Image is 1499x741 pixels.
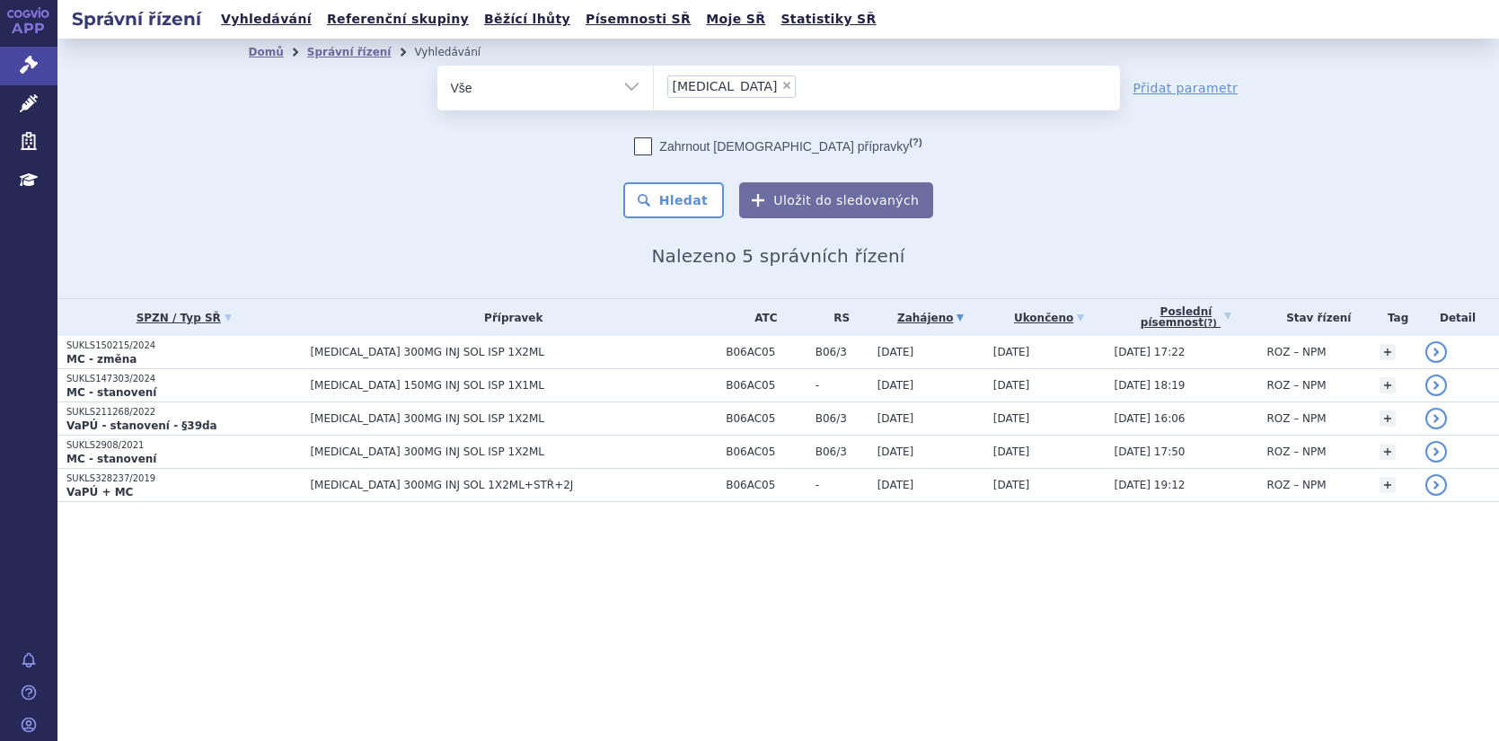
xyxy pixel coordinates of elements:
[801,75,811,97] input: [MEDICAL_DATA]
[1380,377,1396,393] a: +
[1425,341,1447,363] a: detail
[1114,479,1185,491] span: [DATE] 19:12
[877,305,984,331] a: Zahájeno
[634,137,921,155] label: Zahrnout [DEMOGRAPHIC_DATA] přípravky
[66,472,301,485] p: SUKLS328237/2019
[877,445,914,458] span: [DATE]
[1114,445,1185,458] span: [DATE] 17:50
[1266,445,1326,458] span: ROZ – NPM
[66,486,133,498] strong: VaPÚ + MC
[310,346,717,358] span: [MEDICAL_DATA] 300MG INJ SOL ISP 1X2ML
[993,445,1030,458] span: [DATE]
[414,39,504,66] li: Vyhledávání
[310,479,717,491] span: [MEDICAL_DATA] 300MG INJ SOL 1X2ML+STŘ+2J
[301,299,717,336] th: Přípravek
[993,346,1030,358] span: [DATE]
[726,412,807,425] span: B06AC05
[479,7,576,31] a: Běžící lhůty
[909,137,921,148] abbr: (?)
[816,412,869,425] span: B06/3
[1371,299,1416,336] th: Tag
[1425,375,1447,396] a: detail
[1416,299,1499,336] th: Detail
[1114,412,1185,425] span: [DATE] 16:06
[1425,474,1447,496] a: detail
[322,7,474,31] a: Referenční skupiny
[1204,318,1217,329] abbr: (?)
[66,353,137,366] strong: MC - změna
[877,346,914,358] span: [DATE]
[1257,299,1371,336] th: Stav řízení
[775,7,881,31] a: Statistiky SŘ
[307,46,392,58] a: Správní řízení
[673,80,778,93] span: [MEDICAL_DATA]
[816,479,869,491] span: -
[249,46,284,58] a: Domů
[993,412,1030,425] span: [DATE]
[1114,346,1185,358] span: [DATE] 17:22
[1380,410,1396,427] a: +
[1380,344,1396,360] a: +
[877,379,914,392] span: [DATE]
[1380,477,1396,493] a: +
[1114,379,1185,392] span: [DATE] 18:19
[1266,412,1326,425] span: ROZ – NPM
[807,299,869,336] th: RS
[1133,79,1239,97] a: Přidat parametr
[726,346,807,358] span: B06AC05
[66,305,301,331] a: SPZN / Typ SŘ
[1380,444,1396,460] a: +
[66,419,217,432] strong: VaPÚ - stanovení - §39da
[66,406,301,419] p: SUKLS211268/2022
[781,80,792,91] span: ×
[993,379,1030,392] span: [DATE]
[1266,346,1326,358] span: ROZ – NPM
[1266,479,1326,491] span: ROZ – NPM
[310,445,717,458] span: [MEDICAL_DATA] 300MG INJ SOL ISP 1X2ML
[993,479,1030,491] span: [DATE]
[993,305,1106,331] a: Ukončeno
[816,346,869,358] span: B06/3
[877,479,914,491] span: [DATE]
[580,7,696,31] a: Písemnosti SŘ
[816,445,869,458] span: B06/3
[66,340,301,352] p: SUKLS150215/2024
[717,299,807,336] th: ATC
[66,453,156,465] strong: MC - stanovení
[216,7,317,31] a: Vyhledávání
[66,386,156,399] strong: MC - stanovení
[877,412,914,425] span: [DATE]
[57,6,216,31] h2: Správní řízení
[726,479,807,491] span: B06AC05
[816,379,869,392] span: -
[726,445,807,458] span: B06AC05
[1266,379,1326,392] span: ROZ – NPM
[739,182,933,218] button: Uložit do sledovaných
[66,439,301,452] p: SUKLS2908/2021
[623,182,725,218] button: Hledat
[1425,408,1447,429] a: detail
[1425,441,1447,463] a: detail
[310,379,717,392] span: [MEDICAL_DATA] 150MG INJ SOL ISP 1X1ML
[651,245,904,267] span: Nalezeno 5 správních řízení
[1114,299,1257,336] a: Poslednípísemnost(?)
[726,379,807,392] span: B06AC05
[701,7,771,31] a: Moje SŘ
[310,412,717,425] span: [MEDICAL_DATA] 300MG INJ SOL ISP 1X2ML
[66,373,301,385] p: SUKLS147303/2024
